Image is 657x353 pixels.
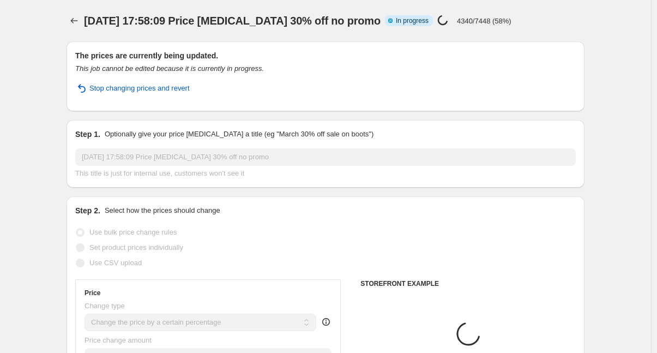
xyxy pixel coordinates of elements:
p: 4340/7448 (58%) [457,17,511,25]
span: Price change amount [85,336,152,344]
span: This title is just for internal use, customers won't see it [75,169,244,177]
span: Stop changing prices and revert [89,83,190,94]
h3: Price [85,289,100,297]
p: Optionally give your price [MEDICAL_DATA] a title (eg "March 30% off sale on boots") [105,129,373,140]
div: help [321,316,331,327]
i: This job cannot be edited because it is currently in progress. [75,64,264,73]
h6: STOREFRONT EXAMPLE [360,279,576,288]
span: Change type [85,302,125,310]
h2: The prices are currently being updated. [75,50,576,61]
button: Price change jobs [67,13,82,28]
span: In progress [396,16,429,25]
span: Set product prices individually [89,243,183,252]
h2: Step 2. [75,205,100,216]
p: Select how the prices should change [105,205,220,216]
h2: Step 1. [75,129,100,140]
span: Use CSV upload [89,259,142,267]
button: Stop changing prices and revert [69,80,196,97]
span: Use bulk price change rules [89,228,177,236]
span: [DATE] 17:58:09 Price [MEDICAL_DATA] 30% off no promo [84,15,381,27]
input: 30% off holiday sale [75,148,576,166]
